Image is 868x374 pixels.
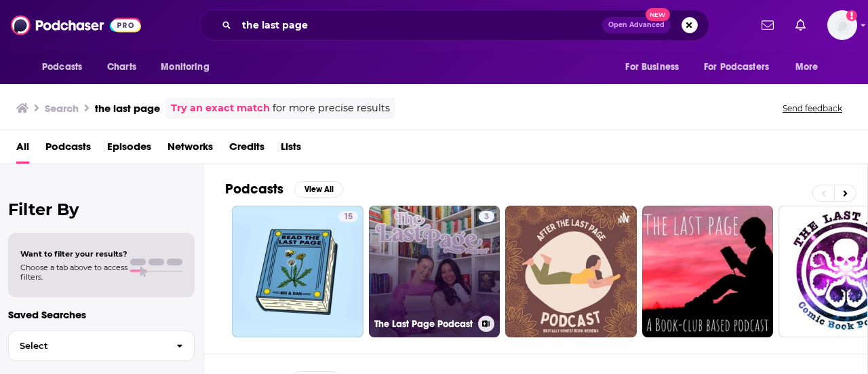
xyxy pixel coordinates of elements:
a: Show notifications dropdown [790,14,811,37]
a: Try an exact match [171,100,270,116]
span: Choose a tab above to access filters. [20,263,127,282]
button: Send feedback [778,102,846,114]
a: 3The Last Page Podcast [369,206,500,337]
a: Show notifications dropdown [756,14,779,37]
span: Select [9,341,165,350]
span: for more precise results [273,100,390,116]
span: New [646,8,670,21]
button: open menu [695,54,789,80]
div: Search podcasts, credits, & more... [199,10,709,41]
span: Monitoring [161,58,209,77]
a: 15 [232,206,363,337]
img: Podchaser - Follow, Share and Rate Podcasts [11,12,141,38]
a: Credits [229,136,264,164]
span: Open Advanced [608,22,665,29]
button: View All [294,181,343,198]
a: 3 [479,211,494,222]
a: Podcasts [45,136,91,164]
a: Episodes [107,136,151,164]
h2: Podcasts [225,181,283,198]
span: More [795,58,818,77]
a: 15 [338,211,358,222]
a: Charts [98,54,144,80]
button: open menu [33,54,100,80]
a: PodcastsView All [225,181,343,198]
input: Search podcasts, credits, & more... [237,14,602,36]
h3: Search [45,102,79,115]
span: For Podcasters [704,58,769,77]
button: Select [8,331,195,361]
h3: The Last Page Podcast [374,318,473,330]
h2: Filter By [8,200,195,219]
p: Saved Searches [8,308,195,321]
a: All [16,136,29,164]
h3: the last page [95,102,160,115]
svg: Add a profile image [846,10,857,21]
img: User Profile [827,10,857,40]
button: Open AdvancedNew [602,17,671,33]
span: Charts [107,58,136,77]
span: For Business [625,58,679,77]
button: open menu [151,54,226,80]
span: Logged in as hconnor [827,10,857,40]
button: open menu [786,54,835,80]
a: Networks [167,136,213,164]
span: Podcasts [42,58,82,77]
button: Show profile menu [827,10,857,40]
span: 15 [344,210,353,224]
span: 3 [484,210,489,224]
span: Want to filter your results? [20,249,127,259]
button: open menu [616,54,696,80]
a: Lists [281,136,301,164]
